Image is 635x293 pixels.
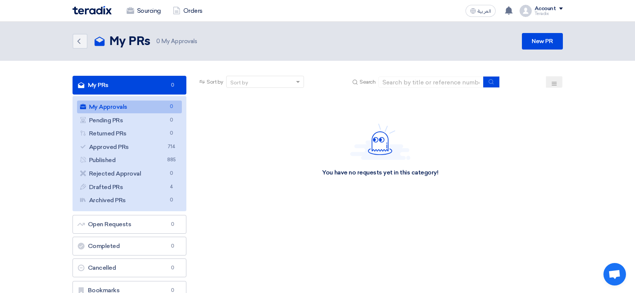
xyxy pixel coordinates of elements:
[167,196,176,204] span: 0
[167,103,176,111] span: 0
[535,6,556,12] div: Account
[378,77,484,88] input: Search by title or reference number
[77,181,182,194] a: Drafted PRs
[350,123,410,160] img: Hello
[77,194,182,207] a: Archived PRs
[466,5,496,17] button: العربية
[522,33,562,50] a: New PR
[520,5,532,17] img: profile_test.png
[73,237,187,255] a: Completed0
[77,154,182,167] a: Published
[77,141,182,153] a: Approved PRs
[156,37,197,46] span: My Approvals
[156,38,160,45] span: 0
[77,114,182,127] a: Pending PRs
[167,156,176,164] span: 885
[168,242,177,250] span: 0
[109,34,150,49] h2: My PRs
[73,215,187,234] a: Open Requests0
[167,183,176,191] span: 4
[167,116,176,124] span: 0
[478,9,491,14] span: العربية
[167,143,176,151] span: 714
[73,258,187,277] a: Cancelled0
[168,264,177,272] span: 0
[77,101,182,113] a: My Approvals
[322,169,438,177] div: You have no requests yet in this category!
[73,76,187,95] a: My PRs0
[207,78,223,86] span: Sort by
[167,170,176,177] span: 0
[168,221,177,228] span: 0
[121,3,167,19] a: Sourcing
[535,12,563,16] div: Teradix
[77,127,182,140] a: Returned PRs
[230,79,248,87] div: Sort by
[168,81,177,89] span: 0
[77,167,182,180] a: Rejected Approval
[73,6,112,15] img: Teradix logo
[167,3,209,19] a: Orders
[167,129,176,137] span: 0
[603,263,626,285] div: Open chat
[360,78,375,86] span: Search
